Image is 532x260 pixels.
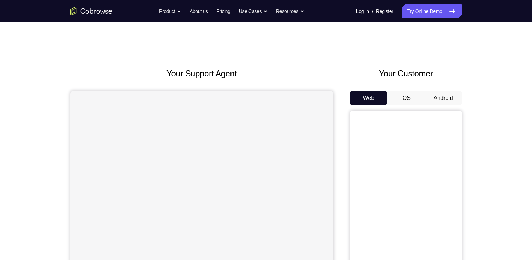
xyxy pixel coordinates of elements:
[376,4,393,18] a: Register
[350,91,388,105] button: Web
[190,4,208,18] a: About us
[239,4,268,18] button: Use Cases
[387,91,425,105] button: iOS
[70,7,112,15] a: Go to the home page
[356,4,369,18] a: Log In
[159,4,181,18] button: Product
[276,4,304,18] button: Resources
[402,4,462,18] a: Try Online Demo
[372,7,373,15] span: /
[350,67,462,80] h2: Your Customer
[216,4,230,18] a: Pricing
[70,67,333,80] h2: Your Support Agent
[425,91,462,105] button: Android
